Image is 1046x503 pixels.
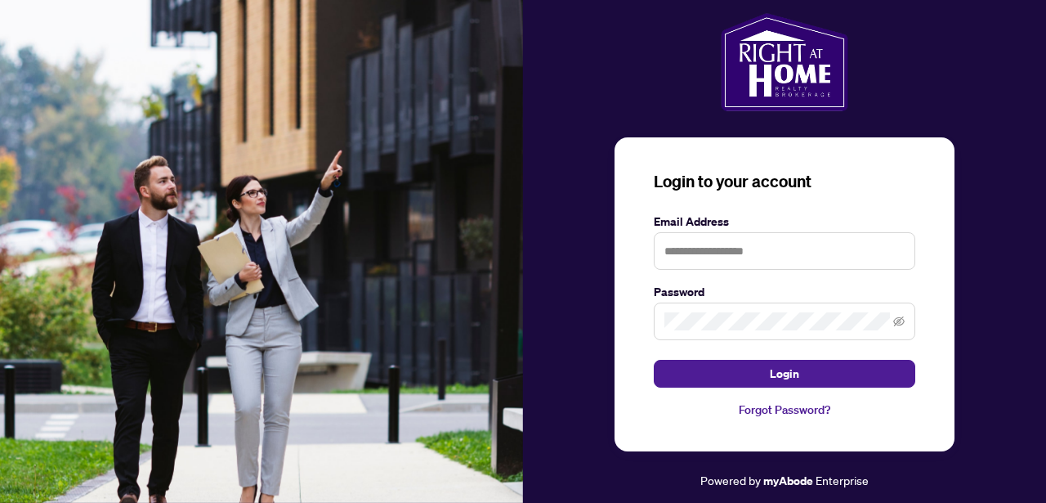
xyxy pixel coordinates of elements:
span: Login [770,361,799,387]
label: Password [654,283,915,301]
span: Enterprise [816,473,869,487]
span: eye-invisible [893,316,905,327]
button: Login [654,360,915,388]
label: Email Address [654,213,915,231]
h3: Login to your account [654,170,915,193]
img: ma-logo [721,13,847,111]
a: Forgot Password? [654,401,915,419]
a: myAbode [763,472,813,490]
span: Powered by [700,473,761,487]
